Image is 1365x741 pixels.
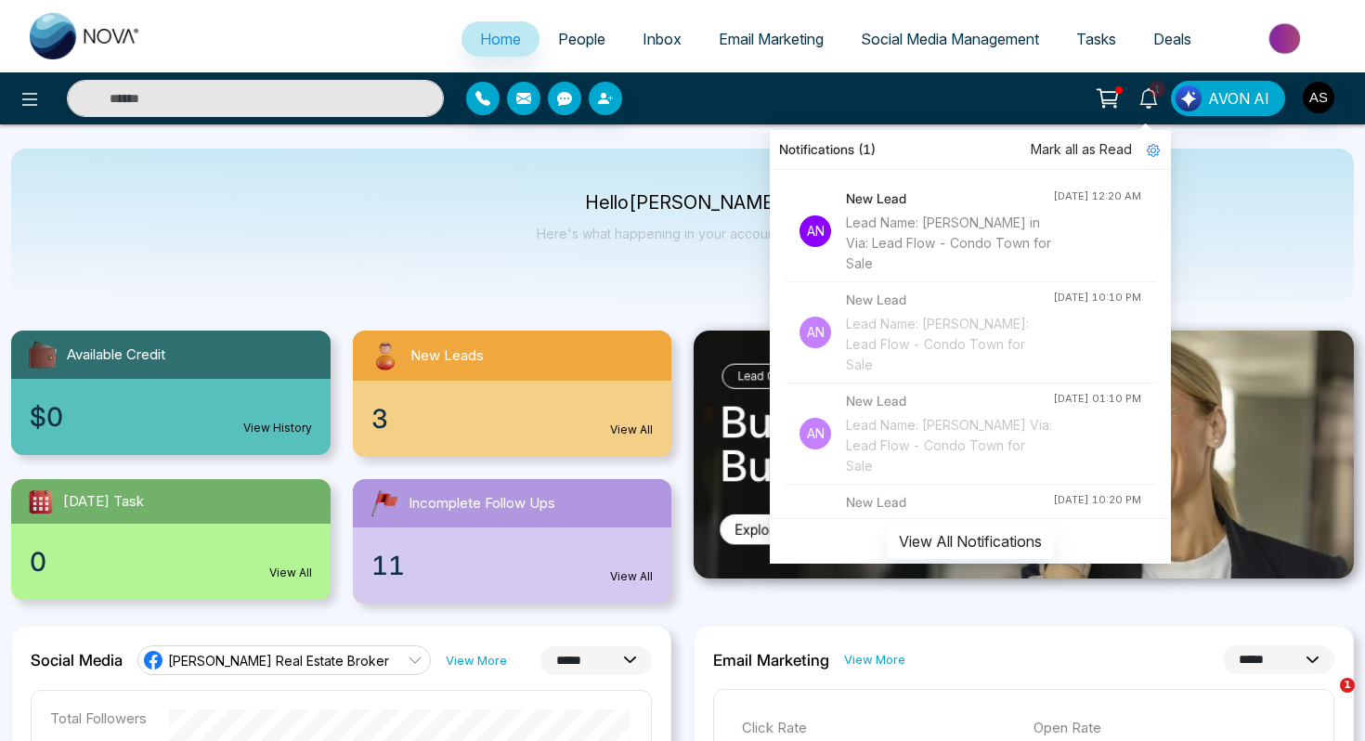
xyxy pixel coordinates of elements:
[846,188,1053,209] h4: New Lead
[50,709,147,727] p: Total Followers
[842,21,1058,57] a: Social Media Management
[342,479,683,604] a: Incomplete Follow Ups11View All
[700,21,842,57] a: Email Marketing
[30,397,63,436] span: $0
[1033,718,1306,739] p: Open Rate
[67,344,165,366] span: Available Credit
[846,314,1053,375] div: Lead Name: [PERSON_NAME]: Lead Flow - Condo Town for Sale
[846,391,1053,411] h4: New Lead
[846,415,1053,476] div: Lead Name: [PERSON_NAME] Via: Lead Flow - Condo Town for Sale
[269,565,312,581] a: View All
[610,568,653,585] a: View All
[537,226,829,241] p: Here's what happening in your account [DATE].
[409,493,555,514] span: Incomplete Follow Ups
[713,651,829,669] h2: Email Marketing
[1340,678,1355,693] span: 1
[26,338,59,371] img: availableCredit.svg
[1053,391,1141,407] div: [DATE] 01:10 PM
[371,546,405,585] span: 11
[799,317,831,348] p: An
[342,331,683,457] a: New Leads3View All
[461,21,539,57] a: Home
[1135,21,1210,57] a: Deals
[610,422,653,438] a: View All
[846,492,1053,513] h4: New Lead
[742,718,1015,739] p: Click Rate
[1303,82,1334,113] img: User Avatar
[1126,81,1171,113] a: 1
[1053,290,1141,305] div: [DATE] 10:10 PM
[1058,21,1135,57] a: Tasks
[371,399,388,438] span: 3
[846,213,1053,274] div: Lead Name: [PERSON_NAME] in Via: Lead Flow - Condo Town for Sale
[410,345,484,367] span: New Leads
[1171,81,1285,116] button: AVON AI
[31,651,123,669] h2: Social Media
[887,524,1054,559] button: View All Notifications
[1219,18,1354,59] img: Market-place.gif
[537,195,829,211] p: Hello [PERSON_NAME]
[368,487,401,520] img: followUps.svg
[770,130,1171,170] div: Notifications (1)
[694,331,1354,578] img: .
[1053,492,1141,508] div: [DATE] 10:20 PM
[446,652,507,669] a: View More
[243,420,312,436] a: View History
[480,30,521,48] span: Home
[63,491,144,513] span: [DATE] Task
[846,516,1053,578] div: Lead Name: [PERSON_NAME] Via: Lead Flow - Condo Town for Sale
[844,651,905,669] a: View More
[1149,81,1165,97] span: 1
[719,30,824,48] span: Email Marketing
[846,290,1053,310] h4: New Lead
[1176,85,1202,111] img: Lead Flow
[1076,30,1116,48] span: Tasks
[30,542,46,581] span: 0
[1208,87,1269,110] span: AVON AI
[539,21,624,57] a: People
[799,418,831,449] p: An
[1031,139,1132,160] span: Mark all as Read
[1153,30,1191,48] span: Deals
[30,13,141,59] img: Nova CRM Logo
[368,338,403,373] img: newLeads.svg
[643,30,682,48] span: Inbox
[168,652,389,669] span: [PERSON_NAME] Real Estate Broker
[799,215,831,247] p: An
[26,487,56,516] img: todayTask.svg
[558,30,605,48] span: People
[624,21,700,57] a: Inbox
[1302,678,1346,722] iframe: Intercom live chat
[887,532,1054,548] a: View All Notifications
[1053,188,1141,204] div: [DATE] 12:20 AM
[861,30,1039,48] span: Social Media Management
